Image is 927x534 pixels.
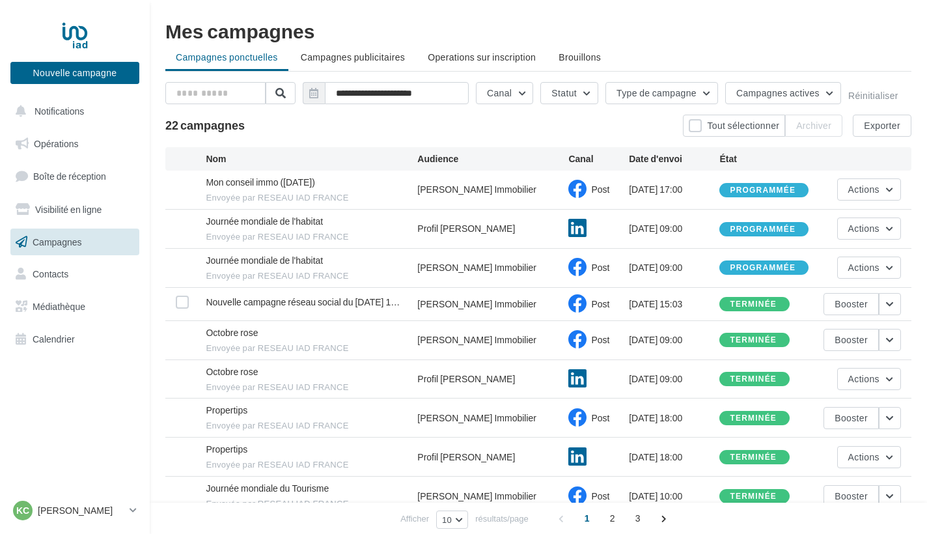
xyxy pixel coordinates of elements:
[417,222,515,235] div: Profil [PERSON_NAME]
[837,257,901,279] button: Actions
[8,260,142,288] a: Contacts
[629,490,719,503] div: [DATE] 10:00
[33,171,106,182] span: Boîte de réception
[629,222,719,235] div: [DATE] 09:00
[206,216,323,227] span: Journée mondiale de l'habitat
[629,451,719,464] div: [DATE] 18:00
[591,298,609,309] span: Post
[719,152,810,165] div: État
[8,293,142,320] a: Médiathèque
[206,327,258,338] span: Octobre rose
[8,229,142,256] a: Campagnes
[629,261,719,274] div: [DATE] 09:00
[848,91,898,101] button: Réinitialiser
[206,343,417,354] span: Envoyée par RESEAU IAD FRANCE
[730,453,777,462] div: terminée
[8,98,137,125] button: Notifications
[417,261,536,274] div: [PERSON_NAME] Immobilier
[577,508,598,529] span: 1
[628,508,648,529] span: 3
[206,366,258,377] span: Octobre rose
[206,152,417,165] div: Nom
[837,446,901,468] button: Actions
[591,184,609,195] span: Post
[206,176,314,188] span: Mon conseil immo (Halloween)
[853,115,911,137] button: Exporter
[568,152,629,165] div: Canal
[165,118,245,132] span: 22 campagnes
[206,270,417,282] span: Envoyée par RESEAU IAD FRANCE
[629,333,719,346] div: [DATE] 09:00
[417,333,536,346] div: [PERSON_NAME] Immobilier
[848,451,879,462] span: Actions
[206,420,417,432] span: Envoyée par RESEAU IAD FRANCE
[417,490,536,503] div: [PERSON_NAME] Immobilier
[8,326,142,353] a: Calendrier
[848,262,879,273] span: Actions
[736,87,820,98] span: Campagnes actives
[206,483,329,494] span: Journée mondiale du Tourisme
[206,498,417,510] span: Envoyée par RESEAU IAD FRANCE
[730,186,796,195] div: programmée
[730,414,777,423] div: terminée
[33,301,85,312] span: Médiathèque
[475,513,529,525] span: résultats/page
[206,382,417,393] span: Envoyée par RESEAU IAD FRANCE
[837,218,901,240] button: Actions
[629,183,719,196] div: [DATE] 17:00
[165,21,911,40] div: Mes campagnes
[837,178,901,201] button: Actions
[823,293,879,315] button: Booster
[33,268,68,279] span: Contacts
[33,236,82,247] span: Campagnes
[848,223,879,234] span: Actions
[417,372,515,386] div: Profil [PERSON_NAME]
[417,152,568,165] div: Audience
[730,225,796,234] div: programmée
[38,504,124,517] p: [PERSON_NAME]
[725,82,841,104] button: Campagnes actives
[442,514,452,525] span: 10
[591,334,609,345] span: Post
[206,404,247,415] span: Propertips
[34,138,78,149] span: Opérations
[8,196,142,223] a: Visibilité en ligne
[206,255,323,266] span: Journée mondiale de l'habitat
[683,115,785,137] button: Tout sélectionner
[629,152,719,165] div: Date d'envoi
[730,492,777,501] div: terminée
[848,373,879,384] span: Actions
[10,498,139,523] a: KC [PERSON_NAME]
[417,412,536,425] div: [PERSON_NAME] Immobilier
[33,333,75,344] span: Calendrier
[417,298,536,311] div: [PERSON_NAME] Immobilier
[206,443,247,455] span: Propertips
[785,115,842,137] button: Archiver
[428,51,536,63] span: Operations sur inscription
[605,82,718,104] button: Type de campagne
[206,192,417,204] span: Envoyée par RESEAU IAD FRANCE
[823,329,879,351] button: Booster
[400,513,429,525] span: Afficher
[848,184,879,195] span: Actions
[476,82,533,104] button: Canal
[591,490,609,501] span: Post
[602,508,623,529] span: 2
[823,407,879,429] button: Booster
[730,336,777,344] div: terminée
[591,262,609,273] span: Post
[417,451,515,464] div: Profil [PERSON_NAME]
[730,300,777,309] div: terminée
[436,511,468,529] button: 10
[823,485,879,507] button: Booster
[206,231,417,243] span: Envoyée par RESEAU IAD FRANCE
[629,298,719,311] div: [DATE] 15:03
[540,82,598,104] button: Statut
[730,264,796,272] div: programmée
[206,459,417,471] span: Envoyée par RESEAU IAD FRANCE
[35,105,84,117] span: Notifications
[837,368,901,390] button: Actions
[559,51,601,63] span: Brouillons
[8,162,142,190] a: Boîte de réception
[206,296,400,307] span: Nouvelle campagne réseau social du 05-10-2025 14:58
